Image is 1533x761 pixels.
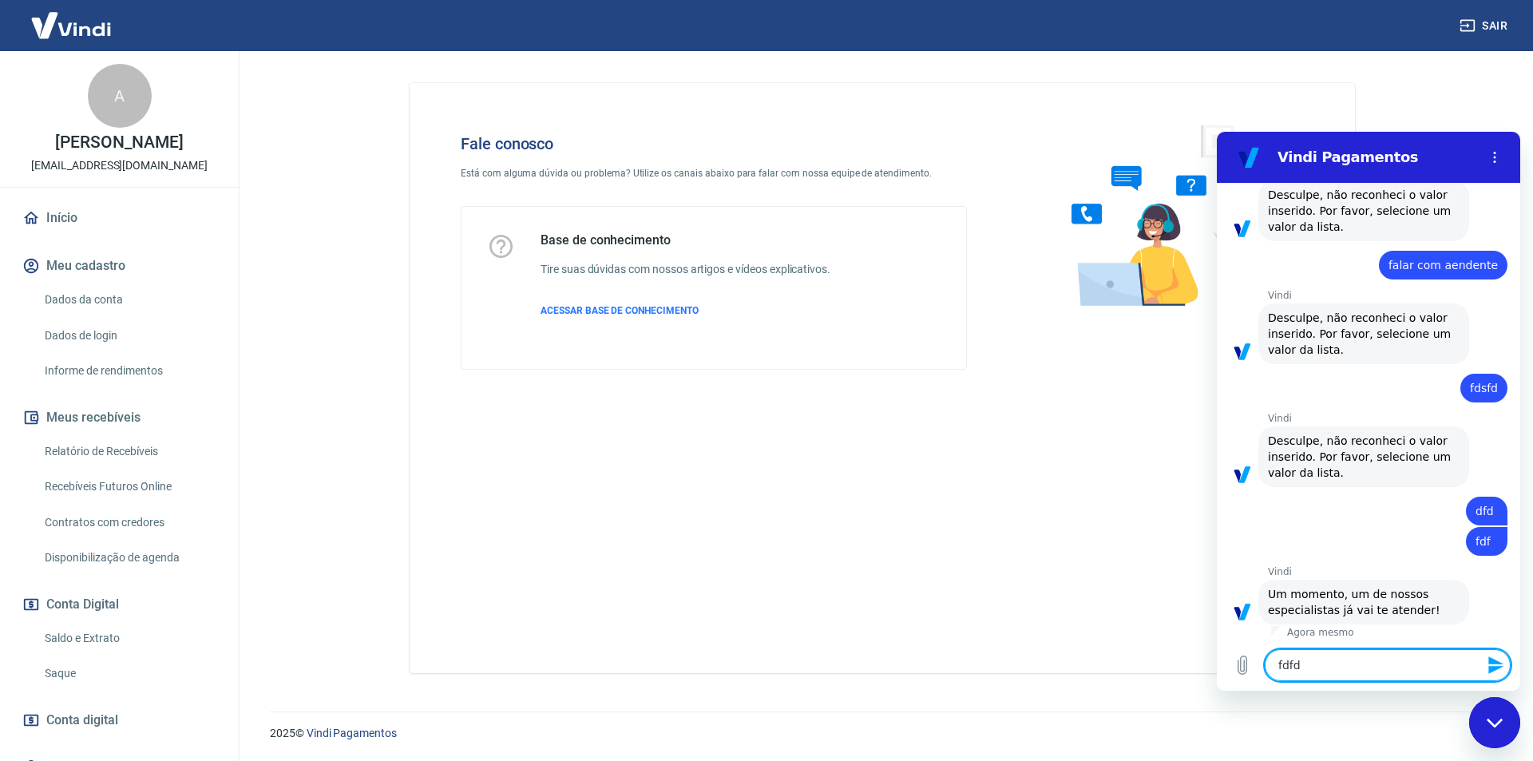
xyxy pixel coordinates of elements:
[307,727,397,739] a: Vindi Pagamentos
[1040,109,1282,322] img: Fale conosco
[541,232,830,248] h5: Base de conhecimento
[38,355,220,387] a: Informe de rendimentos
[38,541,220,574] a: Disponibilização de agenda
[26,42,38,54] img: website_grey.svg
[541,303,830,318] a: ACESSAR BASE DE CONHECIMENTO
[38,435,220,468] a: Relatório de Recebíveis
[26,26,38,38] img: logo_orange.svg
[45,26,78,38] div: v 4.0.25
[19,1,123,50] img: Vindi
[38,283,220,316] a: Dados da conta
[46,709,118,731] span: Conta digital
[19,400,220,435] button: Meus recebíveis
[19,587,220,622] button: Conta Digital
[270,725,1495,742] p: 2025 ©
[42,42,228,54] div: [PERSON_NAME]: [DOMAIN_NAME]
[461,134,967,153] h4: Fale conosco
[38,506,220,539] a: Contratos com credores
[38,470,220,503] a: Recebíveis Futuros Online
[38,622,220,655] a: Saldo e Extrato
[38,319,220,352] a: Dados de login
[19,200,220,236] a: Início
[19,248,220,283] button: Meu cadastro
[84,102,122,113] div: Domínio
[31,157,208,174] p: [EMAIL_ADDRESS][DOMAIN_NAME]
[88,64,152,128] div: A
[461,166,967,180] p: Está com alguma dúvida ou problema? Utilize os canais abaixo para falar com nossa equipe de atend...
[55,134,183,151] p: [PERSON_NAME]
[1469,697,1520,748] iframe: Botão para abrir a janela de mensagens, conversa em andamento
[66,101,79,113] img: tab_domain_overview_orange.svg
[1456,11,1514,41] button: Sair
[186,102,256,113] div: Palavras-chave
[168,101,181,113] img: tab_keywords_by_traffic_grey.svg
[541,261,830,278] h6: Tire suas dúvidas com nossos artigos e vídeos explicativos.
[1217,132,1520,691] iframe: Janela de mensagens
[541,305,699,316] span: ACESSAR BASE DE CONHECIMENTO
[38,657,220,690] a: Saque
[19,703,220,738] a: Conta digital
